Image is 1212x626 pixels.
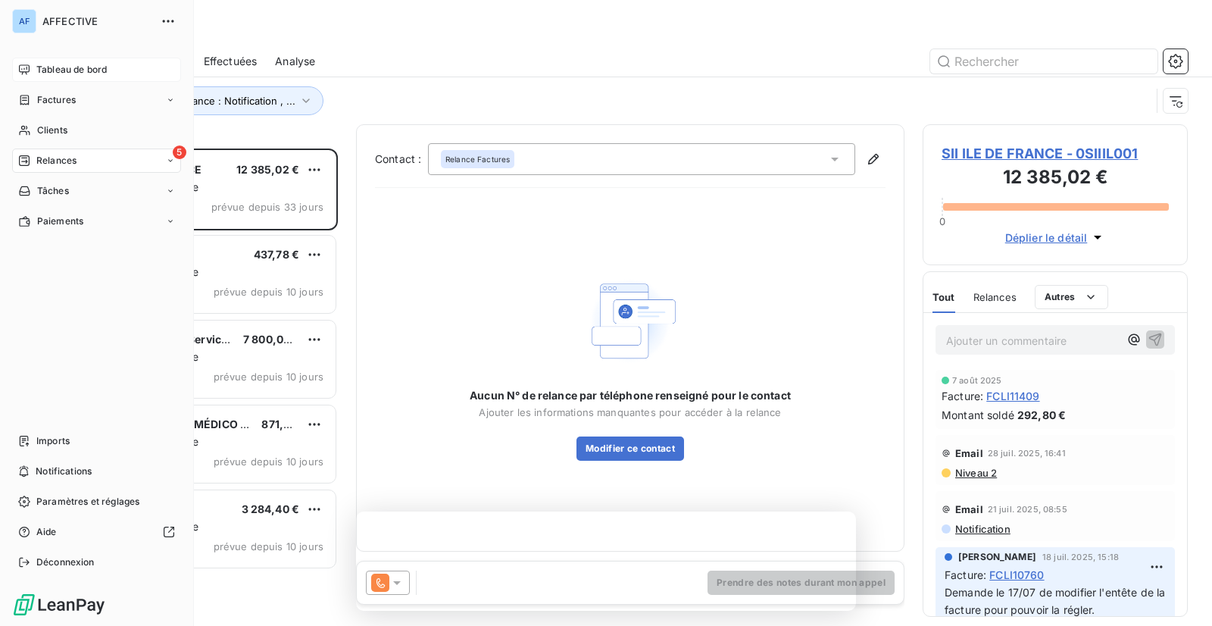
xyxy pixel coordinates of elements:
input: Rechercher [930,49,1157,74]
span: Analyse [275,54,315,69]
span: 437,78 € [254,248,299,261]
span: Email [955,447,983,459]
span: 292,80 € [1017,407,1066,423]
span: 5 [173,146,186,159]
span: Paiements [37,214,83,228]
span: AFFECTIVE [42,15,151,27]
span: Relances [36,154,77,167]
span: Relance Factures [445,154,510,164]
img: Empty state [582,272,679,370]
span: Factures [37,93,76,107]
a: Aide [12,520,181,544]
span: Notification [954,523,1011,535]
span: Niveau 2 [954,467,997,479]
span: Facture : [945,567,986,583]
span: 7 août 2025 [952,376,1002,385]
span: 18 juil. 2025, 15:18 [1042,552,1119,562]
button: Autres [1035,285,1108,309]
span: Email [955,503,983,515]
span: 0 [939,215,945,227]
iframe: Intercom live chat [1160,574,1197,611]
span: Ajouter les informations manquantes pour accéder à la relance [479,406,781,418]
span: Niveau de relance : Notification , ... [130,95,295,107]
img: Logo LeanPay [12,593,106,617]
span: SII ILE DE FRANCE - 0SIIIL001 [942,143,1169,164]
span: prévue depuis 10 jours [214,286,323,298]
span: Paramètres et réglages [36,495,139,509]
span: 12 385,02 € [236,163,299,176]
span: prévue depuis 10 jours [214,455,323,468]
span: Effectuées [204,54,258,69]
button: Modifier ce contact [576,437,684,461]
span: Relances [973,291,1017,303]
h3: 12 385,02 € [942,164,1169,194]
span: Tout [932,291,955,303]
span: Facture : [942,388,983,404]
span: Tableau de bord [36,63,107,77]
span: Notifications [36,465,92,478]
span: Clients [37,124,67,137]
span: Déconnexion [36,556,95,569]
div: grid [73,149,338,626]
span: Tâches [37,184,69,198]
span: Demande le 17/07 de modifier l'entête de la facture pour pouvoir la régler. [945,586,1169,616]
span: FCLI10760 [989,567,1044,583]
span: Montant soldé [942,407,1014,423]
label: Contact : [375,152,428,167]
span: 21 juil. 2025, 08:55 [988,505,1067,514]
span: 28 juil. 2025, 16:41 [988,449,1066,458]
span: prévue depuis 10 jours [214,371,323,383]
span: prévue depuis 33 jours [211,201,323,213]
span: Aucun N° de relance par téléphone renseigné pour le contact [470,388,791,403]
span: FCLI11409 [986,388,1039,404]
iframe: Enquête de LeanPay [356,512,856,611]
span: Déplier le détail [1005,230,1088,246]
span: 871,92 € [261,418,307,430]
div: AF [12,9,36,33]
span: prévue depuis 10 jours [214,540,323,552]
span: Aide [36,525,57,539]
button: Niveau de relance : Notification , ... [108,86,323,115]
span: Imports [36,434,70,448]
button: Déplier le détail [1001,229,1110,246]
span: 3 284,40 € [242,502,300,515]
span: 7 800,00 € [243,333,301,346]
span: [PERSON_NAME] [958,550,1036,564]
